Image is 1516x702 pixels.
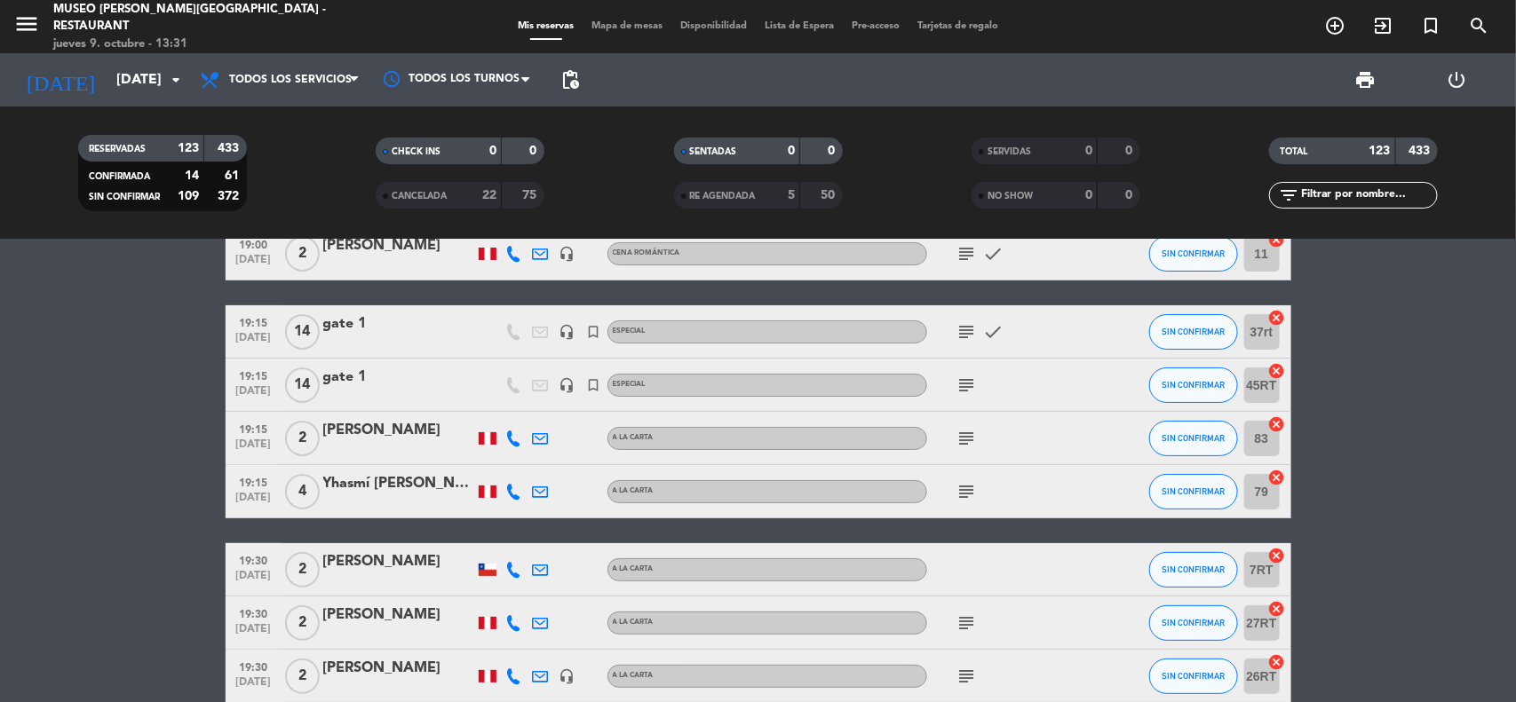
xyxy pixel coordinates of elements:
[285,421,320,456] span: 2
[232,254,276,274] span: [DATE]
[1268,309,1286,327] i: cancel
[232,385,276,406] span: [DATE]
[1299,185,1437,205] input: Filtrar por nombre...
[1268,362,1286,380] i: cancel
[843,21,909,31] span: Pre-acceso
[988,147,1031,156] span: SERVIDAS
[323,472,474,495] div: Yhasmí [PERSON_NAME]
[983,321,1004,343] i: check
[560,377,575,393] i: headset_mic
[956,666,978,687] i: subject
[613,381,646,388] span: Especial
[1268,600,1286,618] i: cancel
[560,246,575,262] i: headset_mic
[232,233,276,254] span: 19:00
[232,471,276,492] span: 19:15
[1085,145,1092,157] strong: 0
[232,676,276,697] span: [DATE]
[178,190,199,202] strong: 109
[323,419,474,442] div: [PERSON_NAME]
[1268,231,1286,248] i: cancel
[232,365,276,385] span: 19:15
[1149,236,1238,272] button: SIN CONFIRMAR
[323,550,474,573] div: [PERSON_NAME]
[1149,421,1238,456] button: SIN CONFIRMAR
[956,321,978,343] i: subject
[185,170,199,182] strong: 14
[1278,185,1299,206] i: filter_list
[285,367,320,403] span: 14
[285,659,320,694] span: 2
[560,668,575,684] i: headset_mic
[983,243,1004,264] i: check
[489,145,496,157] strong: 0
[165,69,187,91] i: arrow_drop_down
[509,21,583,31] span: Mis reservas
[89,193,160,201] span: SIN CONFIRMAR
[323,234,474,257] div: [PERSON_NAME]
[1149,367,1238,403] button: SIN CONFIRMAR
[13,60,107,99] i: [DATE]
[1149,659,1238,694] button: SIN CONFIRMAR
[1369,145,1391,157] strong: 123
[909,21,1007,31] span: Tarjetas de regalo
[53,35,366,53] div: jueves 9. octubre - 13:31
[613,619,654,626] span: A la carta
[1162,380,1225,390] span: SIN CONFIRMAR
[1447,69,1468,91] i: power_settings_new
[218,142,242,154] strong: 433
[1162,433,1225,443] span: SIN CONFIRMAR
[613,434,654,441] span: A la carta
[821,189,838,201] strong: 50
[225,170,242,182] strong: 61
[613,672,654,679] span: A la carta
[1162,486,1225,496] span: SIN CONFIRMAR
[1409,145,1434,157] strong: 433
[586,377,602,393] i: turned_in_not
[988,192,1033,201] span: NO SHOW
[232,312,276,332] span: 19:15
[1280,147,1307,156] span: TOTAL
[285,314,320,350] span: 14
[232,549,276,570] span: 19:30
[392,147,441,156] span: CHECK INS
[671,21,756,31] span: Disponibilidad
[1268,415,1286,433] i: cancel
[232,570,276,590] span: [DATE]
[956,481,978,502] i: subject
[560,69,581,91] span: pending_actions
[1268,469,1286,486] i: cancel
[586,324,602,340] i: turned_in_not
[89,145,146,154] span: RESERVADAS
[956,428,978,449] i: subject
[956,375,978,396] i: subject
[323,366,474,389] div: gate 1
[1149,474,1238,509] button: SIN CONFIRMAR
[1162,671,1225,681] span: SIN CONFIRMAR
[956,612,978,634] i: subject
[613,487,654,494] span: A la carta
[613,565,654,572] span: A la carta
[1420,15,1441,36] i: turned_in_not
[323,312,474,335] div: gate 1
[1268,653,1286,671] i: cancel
[285,236,320,272] span: 2
[1411,53,1503,106] div: LOG OUT
[613,327,646,335] span: Especial
[523,189,541,201] strong: 75
[1355,69,1377,91] span: print
[232,332,276,352] span: [DATE]
[482,189,496,201] strong: 22
[788,145,795,157] strong: 0
[583,21,671,31] span: Mapa de mesas
[392,192,447,201] span: CANCELADA
[1149,314,1238,350] button: SIN CONFIRMAR
[1085,189,1092,201] strong: 0
[232,656,276,676] span: 19:30
[560,324,575,340] i: headset_mic
[232,623,276,643] span: [DATE]
[756,21,843,31] span: Lista de Espera
[788,189,795,201] strong: 5
[1125,189,1136,201] strong: 0
[1372,15,1393,36] i: exit_to_app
